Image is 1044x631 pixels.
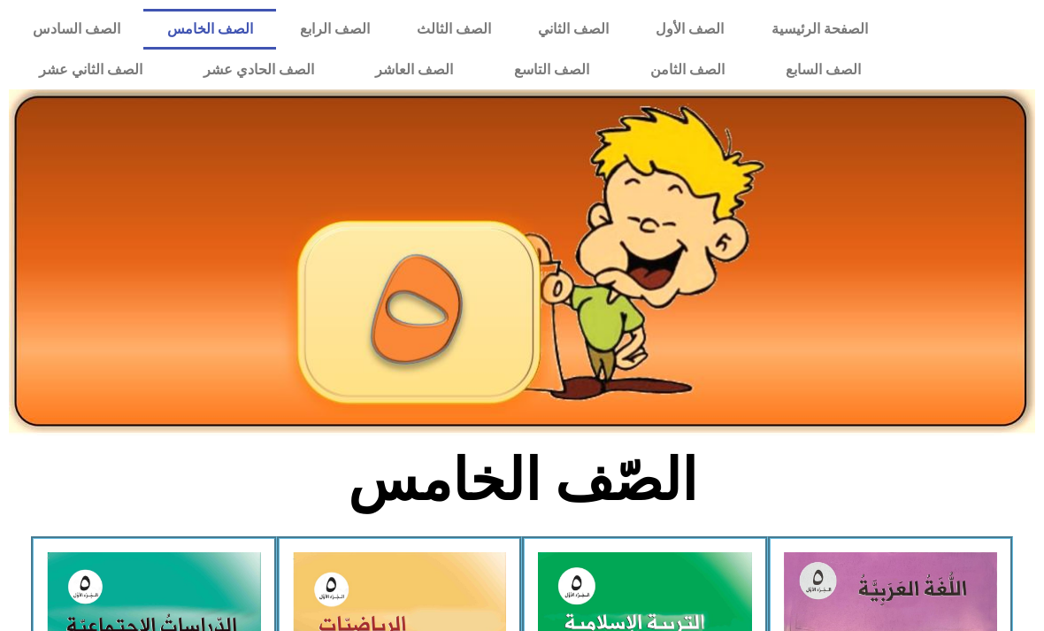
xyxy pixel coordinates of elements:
a: الصف السادس [9,9,143,50]
a: الصف الثامن [619,50,755,90]
a: الصف السابع [755,50,891,90]
a: الصف الأول [633,9,748,50]
a: الصف الرابع [276,9,393,50]
a: الصف الثاني [515,9,633,50]
h2: الصّف الخامس [230,446,815,515]
a: الصف الثالث [393,9,514,50]
a: الصفحة الرئيسية [748,9,891,50]
a: الصف الثاني عشر [9,50,173,90]
a: الصف الحادي عشر [173,50,345,90]
a: الصف العاشر [345,50,484,90]
a: الصف الخامس [143,9,276,50]
a: الصف التاسع [484,50,620,90]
